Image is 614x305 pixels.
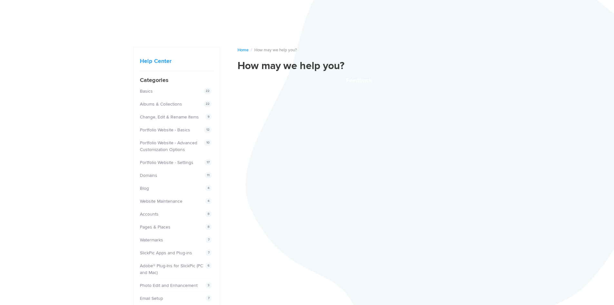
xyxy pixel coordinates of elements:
[140,283,198,288] a: Photo Edit and Enhancement
[238,47,249,53] a: Home
[238,60,481,73] h1: How may we help you?
[203,88,212,94] span: 22
[251,47,252,53] span: /
[205,114,212,120] span: 9
[140,57,171,65] a: Help Center
[140,186,149,191] a: Blog
[203,101,212,107] span: 22
[205,185,212,191] span: 4
[254,47,297,53] span: How may we help you?
[140,263,203,275] a: Adobe® Plug-Ins for SlickPic (PC and Mac)
[140,198,182,204] a: Website Maintenance
[140,160,193,165] a: Portfolio Website - Settings
[204,139,212,146] span: 10
[205,282,212,289] span: 3
[205,211,212,217] span: 8
[140,127,190,133] a: Portfolio Website - Basics
[140,101,182,107] a: Albums & Collections
[205,198,212,204] span: 4
[140,173,157,178] a: Domains
[204,127,212,133] span: 12
[140,211,159,217] a: Accounts
[206,237,212,243] span: 7
[140,224,171,230] a: Pages & Places
[204,159,212,166] span: 17
[140,114,199,120] a: Change, Edit & Rename Items
[140,76,213,85] h4: Categories
[205,224,212,230] span: 8
[206,249,212,256] span: 7
[140,88,153,94] a: Basics
[140,140,197,152] a: Portfolio Website - Advanced Customization Options
[206,295,212,301] span: 7
[205,172,212,178] span: 11
[205,262,212,269] span: 6
[238,78,481,83] button: Feedback
[140,237,163,243] a: Watermarks
[140,296,163,301] a: Email Setup
[140,250,192,256] a: SlickPic Apps and Plug-ins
